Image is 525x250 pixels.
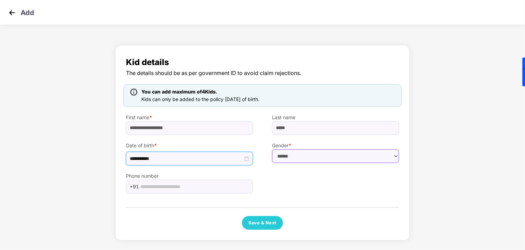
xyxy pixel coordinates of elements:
[7,8,17,18] img: svg+xml;base64,PHN2ZyB4bWxucz0iaHR0cDovL3d3dy53My5vcmcvMjAwMC9zdmciIHdpZHRoPSIzMCIgaGVpZ2h0PSIzMC...
[126,56,399,69] span: Kid details
[272,114,399,121] label: Last name
[126,69,399,77] span: The details should be as per government ID to avoid claim rejections.
[130,182,139,192] span: +91
[272,142,399,149] label: Gender
[130,89,137,96] img: icon
[242,216,283,230] button: Save & Next
[141,89,217,95] span: You can add maximum of 4 Kids.
[126,142,253,149] label: Date of birth
[126,172,253,180] label: Phone number
[126,114,253,121] label: First name
[141,96,259,102] span: Kids can only be added to the policy [DATE] of birth.
[21,8,34,16] p: Add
